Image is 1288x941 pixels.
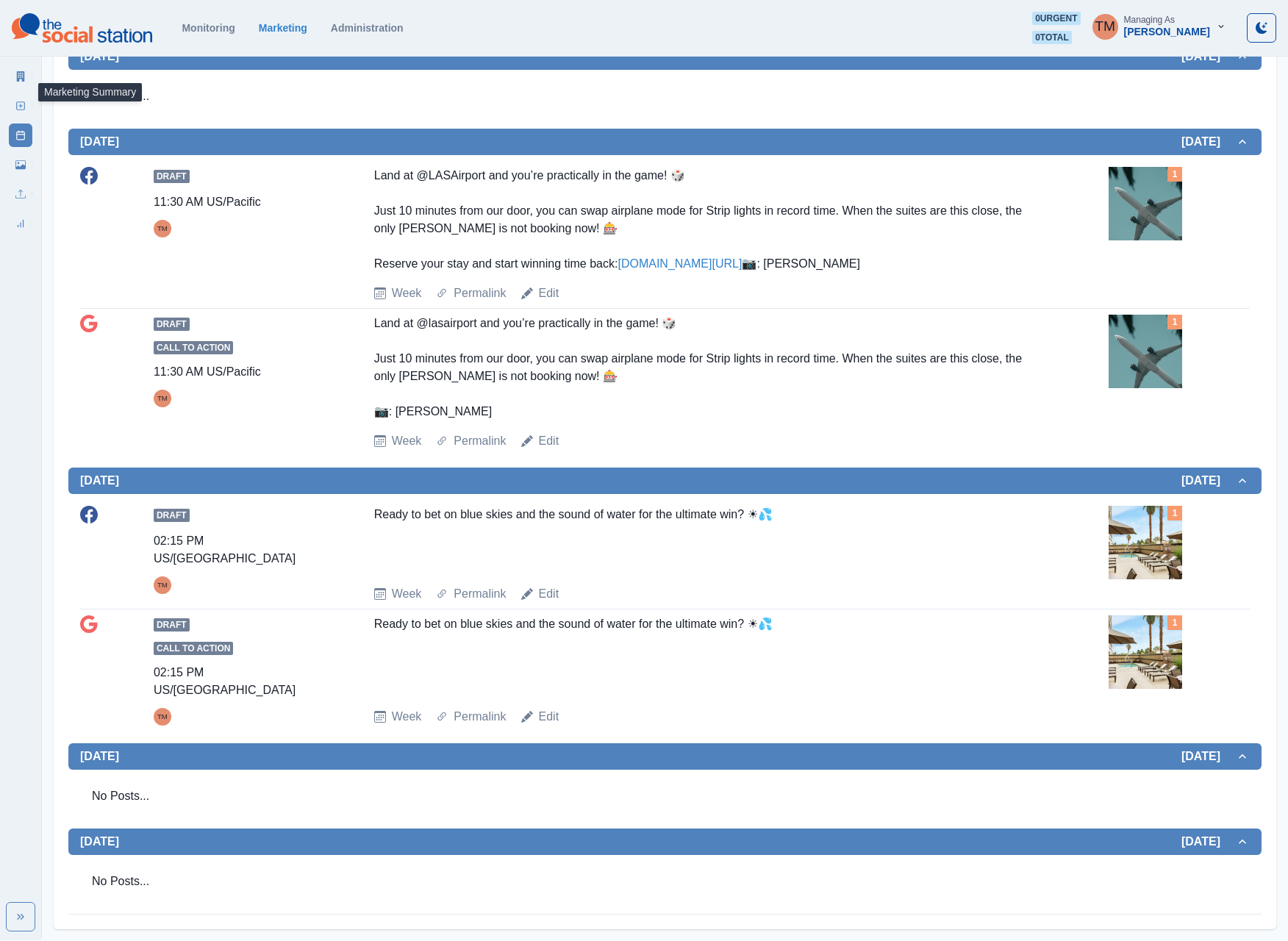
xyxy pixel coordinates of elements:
[374,167,1029,273] div: Land at @LASAirport and you’re practically in the game! 🎲 Just 10 minutes from our door, you can ...
[154,363,261,381] div: 11:30 AM US/Pacific
[80,776,1250,817] div: No Posts...
[68,829,1262,855] button: [DATE][DATE]
[374,615,1029,696] div: Ready to bet on blue skies and the sound of water for the ultimate win? ☀💦
[1109,315,1182,388] img: jg0kpwmke7kyrl1jjhly
[539,432,559,450] a: Edit
[454,585,506,603] a: Permalink
[182,22,235,34] a: Monitoring
[1109,615,1182,689] img: eiwvofjuivsb4oj35am8
[157,390,168,407] div: Tony Manalo
[9,153,32,176] a: Media Library
[68,155,1262,468] div: [DATE][DATE]
[154,170,190,183] span: Draft
[9,65,32,88] a: Marketing Summary
[1167,315,1182,329] div: Total Media Attached
[1167,615,1182,630] div: Total Media Attached
[1032,31,1072,44] span: 0 total
[1124,26,1210,38] div: [PERSON_NAME]
[1181,834,1235,848] h2: [DATE]
[9,124,32,147] a: Post Schedule
[454,432,506,450] a: Permalink
[157,708,168,726] div: Tony Manalo
[80,861,1250,902] div: No Posts...
[157,220,168,237] div: Tony Manalo
[68,743,1262,770] button: [DATE][DATE]
[154,193,261,211] div: 11:30 AM US/Pacific
[374,506,1029,573] div: Ready to bet on blue skies and the sound of water for the ultimate win? ☀💦
[9,212,32,235] a: Review Summary
[68,855,1262,914] div: [DATE][DATE]
[68,468,1262,494] button: [DATE][DATE]
[80,834,119,848] h2: [DATE]
[9,94,32,118] a: New Post
[1181,49,1235,63] h2: [DATE]
[154,664,296,699] div: 02:15 PM US/[GEOGRAPHIC_DATA]
[392,285,422,302] a: Week
[68,770,1262,829] div: [DATE][DATE]
[1167,167,1182,182] div: Total Media Attached
[68,70,1262,129] div: [DATE][DATE]
[618,257,742,270] a: [DOMAIN_NAME][URL]
[1181,473,1235,487] h2: [DATE]
[1247,13,1276,43] button: Toggle Mode
[9,182,32,206] a: Uploads
[539,585,559,603] a: Edit
[1095,9,1115,44] div: Tony Manalo
[154,509,190,522] span: Draft
[154,618,190,631] span: Draft
[1109,506,1182,579] img: eiwvofjuivsb4oj35am8
[539,708,559,726] a: Edit
[1109,167,1182,240] img: jg0kpwmke7kyrl1jjhly
[392,432,422,450] a: Week
[80,473,119,487] h2: [DATE]
[454,708,506,726] a: Permalink
[6,902,35,931] button: Expand
[68,43,1262,70] button: [DATE][DATE]
[1124,15,1175,25] div: Managing As
[331,22,404,34] a: Administration
[80,49,119,63] h2: [DATE]
[12,13,152,43] img: logoTextSVG.62801f218bc96a9b266caa72a09eb111.svg
[80,76,1250,117] div: No Posts...
[154,341,233,354] span: Call to Action
[1181,749,1235,763] h2: [DATE]
[1081,12,1238,41] button: Managing As[PERSON_NAME]
[157,576,168,594] div: Tony Manalo
[80,749,119,763] h2: [DATE]
[80,135,119,149] h2: [DATE]
[154,532,296,568] div: 02:15 PM US/[GEOGRAPHIC_DATA]
[68,129,1262,155] button: [DATE][DATE]
[392,585,422,603] a: Week
[374,315,1029,421] div: Land at @lasairport and you’re practically in the game! 🎲 Just 10 minutes from our door, you can ...
[1032,12,1080,25] span: 0 urgent
[454,285,506,302] a: Permalink
[539,285,559,302] a: Edit
[154,318,190,331] span: Draft
[392,708,422,726] a: Week
[259,22,307,34] a: Marketing
[1167,506,1182,520] div: Total Media Attached
[154,642,233,655] span: Call to Action
[1181,135,1235,149] h2: [DATE]
[68,494,1262,743] div: [DATE][DATE]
